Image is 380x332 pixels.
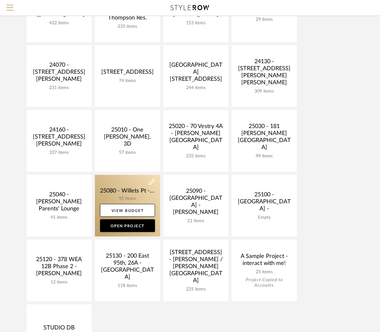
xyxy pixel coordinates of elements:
[32,85,87,91] div: 231 items
[32,20,87,26] div: 422 items
[237,269,292,275] div: 25 items
[100,283,155,289] div: 118 items
[168,218,223,224] div: 21 items
[32,62,87,85] div: 24070 - [STREET_ADDRESS][PERSON_NAME]
[100,150,155,155] div: 57 items
[237,89,292,94] div: 309 items
[32,150,87,155] div: 337 items
[32,256,87,280] div: 25120 - 378 WEA 12B Phase 2 - [PERSON_NAME]
[168,249,223,287] div: [STREET_ADDRESS] - [PERSON_NAME] / [PERSON_NAME][GEOGRAPHIC_DATA]
[237,17,292,22] div: 29 items
[237,123,292,154] div: 25030 - 181 [PERSON_NAME][GEOGRAPHIC_DATA]
[237,154,292,159] div: 99 items
[237,215,292,220] div: Empty
[32,191,87,215] div: 25040 - [PERSON_NAME] Parents' Lounge
[100,24,155,29] div: 235 items
[100,204,155,217] a: View Budget
[100,126,155,150] div: 25010 - One [PERSON_NAME], 3D
[100,69,155,78] div: [STREET_ADDRESS]
[100,219,155,232] a: Open Project
[237,191,292,215] div: 25100 - [GEOGRAPHIC_DATA] -
[237,253,292,269] div: A Sample Project - interact with me!
[168,85,223,91] div: 244 items
[168,123,223,154] div: 25020 - 70 Vestry 4A - [PERSON_NAME][GEOGRAPHIC_DATA]
[168,188,223,218] div: 25090 - [GEOGRAPHIC_DATA] - [PERSON_NAME]
[168,287,223,292] div: 225 items
[100,253,155,283] div: 25130 - 200 East 95th, 26A - [GEOGRAPHIC_DATA]
[32,280,87,285] div: 12 items
[168,62,223,85] div: [GEOGRAPHIC_DATA][STREET_ADDRESS]
[32,215,87,220] div: 41 items
[100,78,155,84] div: 74 items
[237,58,292,89] div: 24130 - [STREET_ADDRESS][PERSON_NAME][PERSON_NAME]
[237,277,292,288] div: Project Copied to Accounts
[168,20,223,26] div: 153 items
[32,126,87,150] div: 24160 - [STREET_ADDRESS][PERSON_NAME]
[168,154,223,159] div: 235 items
